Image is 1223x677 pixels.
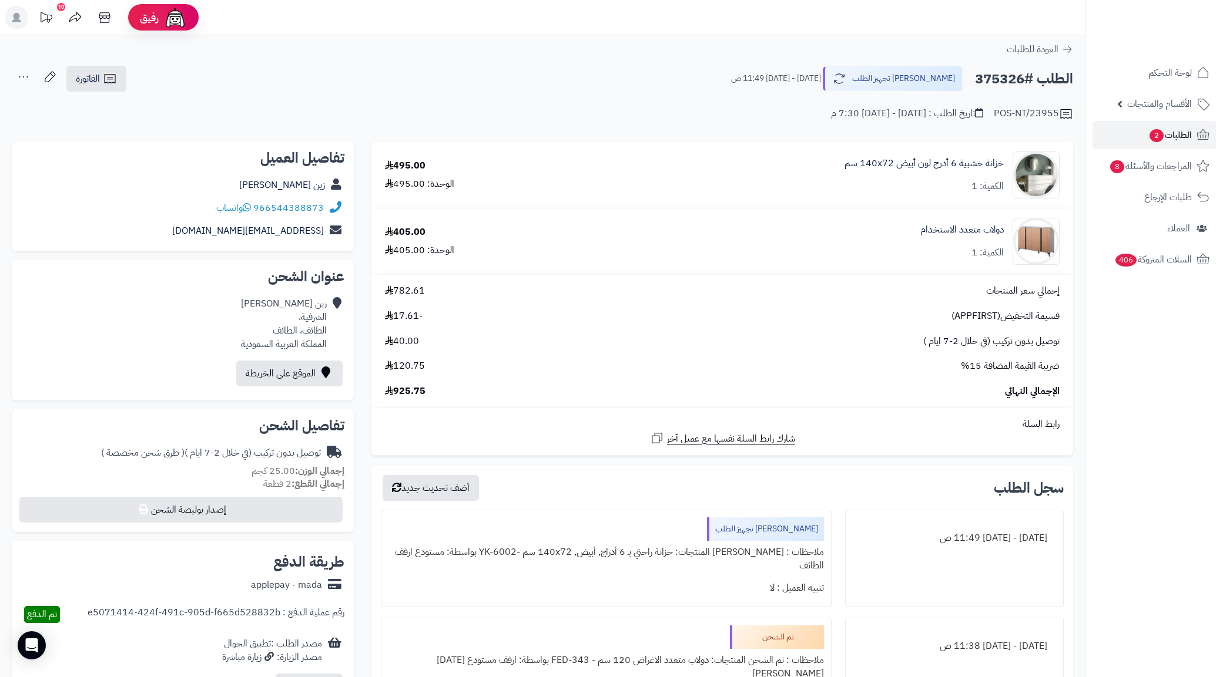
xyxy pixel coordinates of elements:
span: 2 [1150,129,1164,142]
div: [DATE] - [DATE] 11:49 ص [853,527,1056,550]
div: applepay - mada [251,578,322,592]
div: 10 [57,3,65,11]
span: لوحة التحكم [1148,65,1192,81]
small: [DATE] - [DATE] 11:49 ص [731,73,821,85]
button: إصدار بوليصة الشحن [19,497,343,523]
a: [EMAIL_ADDRESS][DOMAIN_NAME] [172,224,324,238]
div: POS-NT/23955 [994,107,1073,121]
div: [DATE] - [DATE] 11:38 ص [853,635,1056,658]
div: مصدر الطلب :تطبيق الجوال [222,637,322,664]
a: العودة للطلبات [1007,42,1073,56]
h2: عنوان الشحن [21,270,344,284]
a: زين [PERSON_NAME] [239,178,325,192]
div: 405.00 [385,225,425,239]
a: لوحة التحكم [1093,59,1216,87]
div: ملاحظات : [PERSON_NAME] المنتجات: خزانة راحتي بـ 6 أدراج, أبيض, ‎140x72 سم‏ -YK-6002 بواسطة: مستو... [388,541,824,577]
h2: تفاصيل العميل [21,151,344,165]
img: ai-face.png [163,6,187,29]
div: تم الشحن [730,625,824,649]
div: الكمية: 1 [971,246,1004,260]
span: السلات المتروكة [1114,251,1192,268]
small: 25.00 كجم [252,464,344,478]
a: المراجعات والأسئلة8 [1093,152,1216,180]
a: 966544388873 [253,201,324,215]
a: دولاب متعدد الاستخدام [920,223,1004,237]
div: تنبيه العميل : لا [388,577,824,599]
span: الإجمالي النهائي [1005,385,1060,398]
a: الطلبات2 [1093,121,1216,149]
strong: إجمالي الوزن: [295,464,344,478]
a: خزانة خشبية 6 أدرج لون أبيض 140x72 سم [845,157,1004,170]
h2: تفاصيل الشحن [21,419,344,433]
span: قسيمة التخفيض(APPFIRST) [951,309,1060,323]
div: Open Intercom Messenger [18,631,46,659]
span: طلبات الإرجاع [1144,189,1192,206]
span: العودة للطلبات [1007,42,1058,56]
span: إجمالي سعر المنتجات [986,284,1060,298]
span: الأقسام والمنتجات [1127,96,1192,112]
span: الطلبات [1148,127,1192,143]
div: 495.00 [385,159,425,173]
div: الوحدة: 495.00 [385,177,454,191]
div: رابط السلة [376,417,1068,431]
span: تم الدفع [27,607,57,621]
div: توصيل بدون تركيب (في خلال 2-7 ايام ) [101,446,321,460]
span: ( طرق شحن مخصصة ) [101,446,185,460]
span: العملاء [1167,220,1190,237]
div: [PERSON_NAME] تجهيز الطلب [707,517,824,541]
small: 2 قطعة [263,477,344,491]
button: أضف تحديث جديد [383,475,479,501]
a: طلبات الإرجاع [1093,183,1216,211]
span: 925.75 [385,385,425,398]
span: توصيل بدون تركيب (في خلال 2-7 ايام ) [923,335,1060,348]
div: الوحدة: 405.00 [385,244,454,257]
span: 782.61 [385,284,425,298]
a: العملاء [1093,214,1216,242]
strong: إجمالي القطع: [291,477,344,491]
span: -17.61 [385,309,423,323]
span: 40.00 [385,335,419,348]
span: 120.75 [385,359,425,373]
span: شارك رابط السلة نفسها مع عميل آخر [667,432,795,446]
img: 1746709299-1702541934053-68567865785768-1000x1000-90x90.jpg [1013,151,1059,198]
h2: طريقة الدفع [273,555,344,569]
span: 8 [1110,160,1124,173]
a: السلات المتروكة406 [1093,245,1216,274]
a: الفاتورة [66,66,126,92]
a: واتساب [216,201,251,215]
a: تحديثات المنصة [31,6,61,32]
div: تاريخ الطلب : [DATE] - [DATE] 7:30 م [831,107,983,120]
h2: الطلب #375326 [975,67,1073,91]
h3: سجل الطلب [994,481,1064,495]
button: [PERSON_NAME] تجهيز الطلب [823,66,963,91]
img: 1739786981-110113010105-90x90.jpg [1013,218,1059,265]
span: المراجعات والأسئلة [1109,158,1192,174]
span: ضريبة القيمة المضافة 15% [961,359,1060,373]
a: شارك رابط السلة نفسها مع عميل آخر [650,431,795,446]
span: 406 [1115,254,1137,267]
span: رفيق [140,11,159,25]
div: مصدر الزيارة: زيارة مباشرة [222,651,322,664]
div: رقم عملية الدفع : e5071414-424f-491c-905d-f665d528832b [88,606,344,623]
div: الكمية: 1 [971,180,1004,193]
span: الفاتورة [76,72,100,86]
a: الموقع على الخريطة [236,361,343,386]
div: زين [PERSON_NAME] الشرفية، الطائف، الطائف المملكة العربية السعودية [241,297,327,351]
